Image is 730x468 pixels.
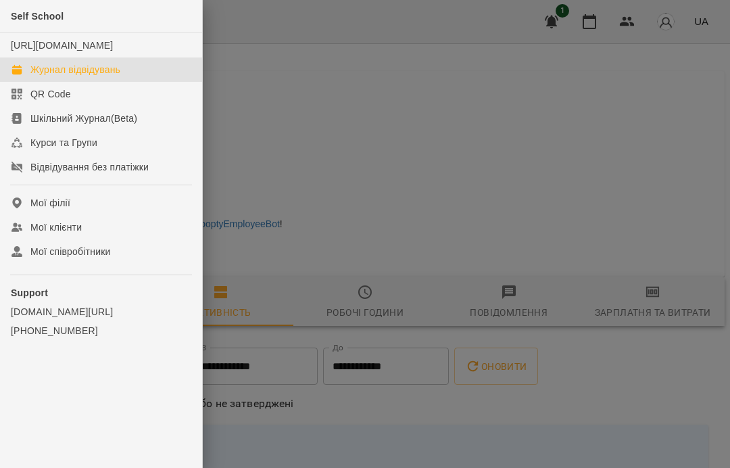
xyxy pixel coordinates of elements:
[11,11,64,22] span: Self School
[30,87,71,101] div: QR Code
[11,40,113,51] a: [URL][DOMAIN_NAME]
[30,112,137,125] div: Шкільний Журнал(Beta)
[30,220,82,234] div: Мої клієнти
[30,160,149,174] div: Відвідування без платіжки
[11,286,191,300] p: Support
[30,245,111,258] div: Мої співробітники
[11,324,191,337] a: [PHONE_NUMBER]
[11,305,191,319] a: [DOMAIN_NAME][URL]
[30,136,97,149] div: Курси та Групи
[30,196,70,210] div: Мої філії
[30,63,120,76] div: Журнал відвідувань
